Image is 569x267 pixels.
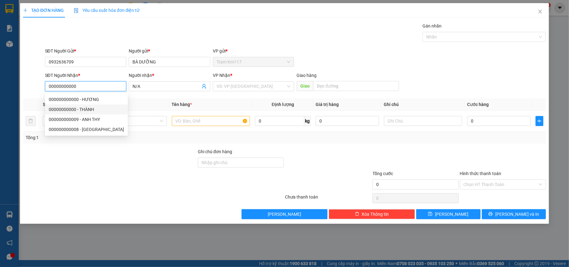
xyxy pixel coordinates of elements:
div: HUY VIỆT HƯƠNG [5,20,49,35]
span: Giao hàng [297,73,317,78]
input: VD: Bàn, Ghế [172,116,250,126]
input: 0 [316,116,379,126]
span: delete [355,212,359,217]
span: SL [43,102,48,107]
span: Giao [297,81,313,91]
div: 000000000000 - HƯƠNG [45,94,128,104]
span: Yêu cầu xuất hóa đơn điện tử [74,8,140,13]
span: Nhận: [53,6,68,13]
span: plus [23,8,27,13]
span: [PERSON_NAME] và In [495,211,539,218]
span: TẠO ĐƠN HÀNG [23,8,64,13]
button: save[PERSON_NAME] [416,209,481,219]
div: 000000000000 - HƯƠNG [49,96,124,103]
button: Close [532,3,549,21]
div: 000000000009 - ANH THY [45,114,128,124]
div: SĐT Người Gửi [45,48,127,54]
input: Ghi Chú [384,116,462,126]
button: plus [536,116,544,126]
span: [PERSON_NAME] [435,211,468,218]
span: Giá trị hàng [316,102,339,107]
button: delete [26,116,36,126]
span: Tên hàng [172,102,192,107]
div: CHỊ QUỲNH B12 [53,13,97,28]
span: VP Nhận [213,73,230,78]
div: SĐT Người Nhận [45,72,127,79]
div: 00000000000 - THÀNH [45,104,128,114]
button: printer[PERSON_NAME] và In [482,209,546,219]
button: deleteXóa Thông tin [329,209,415,219]
input: Ghi chú đơn hàng [198,158,284,168]
span: Gửi: [5,6,15,13]
span: save [428,212,432,217]
span: Tổng cước [372,171,393,176]
span: Xóa Thông tin [362,211,389,218]
div: 000000000009 - ANH THY [49,116,124,123]
div: Chưa thanh toán [284,194,372,204]
div: VP gửi [213,48,294,54]
div: Người gửi [129,48,210,54]
div: 000000000008 - [GEOGRAPHIC_DATA] [49,126,124,133]
div: Người nhận [129,72,210,79]
span: plus [536,118,543,123]
span: close [538,9,543,14]
img: icon [74,8,79,13]
div: Tổng: 1 [26,134,220,141]
div: 000000000008 - NGA LAN [45,124,128,134]
span: Cước hàng [467,102,489,107]
span: Trạm Km117 [217,57,291,67]
th: Ghi chú [382,98,465,111]
div: VP HCM [53,5,97,13]
div: 0345940854 [53,28,97,37]
span: printer [488,212,493,217]
span: kg [304,116,311,126]
span: Định lượng [272,102,294,107]
input: Dọc đường [313,81,399,91]
label: Ghi chú đơn hàng [198,149,232,154]
label: Hình thức thanh toán [460,171,502,176]
button: [PERSON_NAME] [242,209,328,219]
span: [PERSON_NAME] [268,211,301,218]
div: 0819027374 [5,35,49,44]
div: Trạm Km117 [5,5,49,20]
div: 00000000000 - THÀNH [49,106,124,113]
label: Gán nhãn [422,23,442,28]
span: user-add [202,84,207,89]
